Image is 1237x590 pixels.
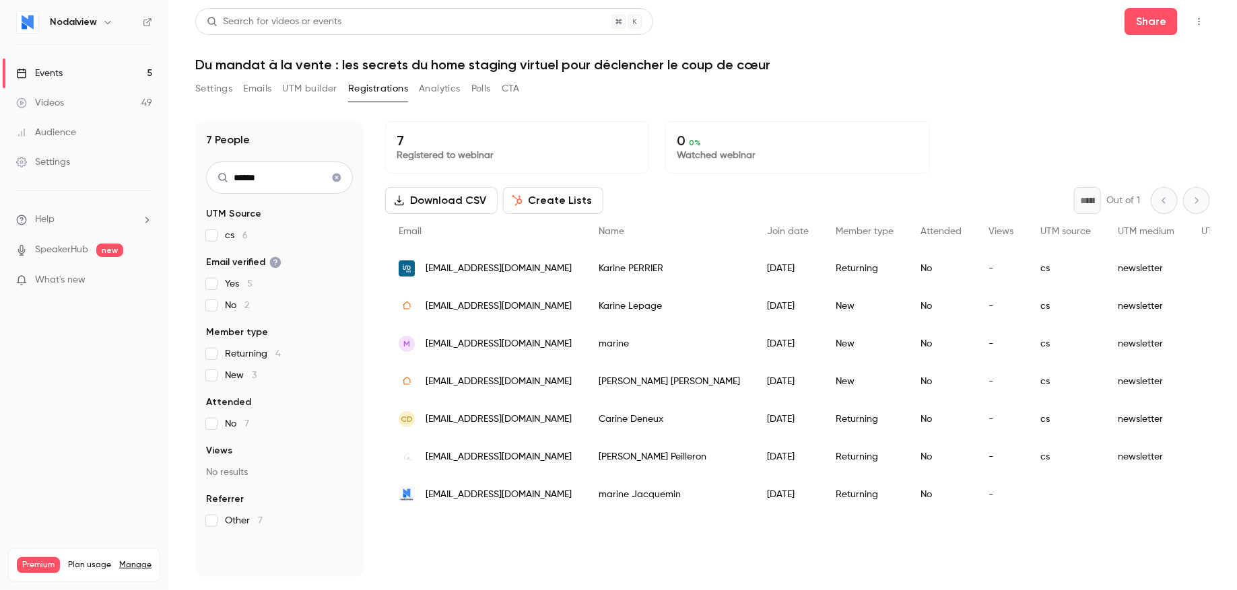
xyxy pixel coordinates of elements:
div: newsletter [1104,250,1188,287]
div: New [822,325,907,363]
span: 5 [247,279,253,289]
span: Join date [767,227,809,236]
div: No [907,250,975,287]
span: Premium [17,557,60,573]
span: 4 [275,349,281,359]
span: [EMAIL_ADDRESS][DOMAIN_NAME] [426,450,572,464]
span: Views [989,227,1013,236]
div: [DATE] [754,363,822,400]
button: Share [1125,8,1178,35]
a: SpeakerHub [35,243,88,257]
span: Member type [836,227,894,236]
div: - [975,363,1027,400]
div: cs [1027,250,1104,287]
span: Yes [225,277,253,291]
p: Registered to webinar [397,149,638,162]
img: Nodalview [17,11,38,33]
div: Events [16,67,63,80]
button: Clear search [326,167,347,188]
div: Search for videos or events [207,15,341,29]
button: Analytics [419,78,461,100]
span: [EMAIL_ADDRESS][DOMAIN_NAME] [426,412,572,427]
div: - [975,476,1027,513]
span: 0 % [689,138,701,147]
div: newsletter [1104,363,1188,400]
span: Name [599,227,624,236]
span: 6 [242,231,248,240]
div: cs [1027,287,1104,325]
img: charminghouses.net [399,449,415,465]
div: No [907,287,975,325]
div: [DATE] [754,325,822,363]
button: Settings [195,78,232,100]
button: CTA [502,78,520,100]
span: UTM Source [206,207,261,221]
h1: 7 People [206,132,250,148]
div: [PERSON_NAME] Peilleron [585,438,754,476]
div: - [975,287,1027,325]
div: newsletter [1104,438,1188,476]
p: 0 [677,133,918,149]
div: - [975,438,1027,476]
div: Settings [16,155,70,169]
span: UTM medium [1118,227,1174,236]
div: New [822,287,907,325]
div: No [907,363,975,400]
span: UTM source [1040,227,1091,236]
button: UTM builder [283,78,337,100]
img: safti.fr [399,373,415,390]
p: Out of 1 [1106,194,1140,207]
div: [DATE] [754,438,822,476]
span: What's new [35,273,86,287]
a: Manage [119,560,152,570]
span: [EMAIL_ADDRESS][DOMAIN_NAME] [426,375,572,389]
span: New [225,369,257,382]
div: cs [1027,438,1104,476]
span: 3 [252,371,257,380]
div: [DATE] [754,287,822,325]
span: 7 [244,419,249,429]
div: Karine Lepage [585,287,754,325]
span: m [403,338,410,350]
div: [DATE] [754,250,822,287]
div: Videos [16,96,64,110]
p: Watched webinar [677,149,918,162]
span: Email [399,227,422,236]
span: Attended [206,396,251,409]
span: Returning [225,347,281,361]
span: Other [225,514,263,527]
span: No [225,417,249,431]
button: Registrations [348,78,408,100]
p: No results [206,466,353,479]
div: Returning [822,438,907,476]
div: - [975,400,1027,438]
div: No [907,438,975,476]
span: [EMAIL_ADDRESS][DOMAIN_NAME] [426,299,572,314]
span: cs [225,229,248,242]
span: 7 [258,516,263,525]
div: [PERSON_NAME] [PERSON_NAME] [585,363,754,400]
span: Views [206,444,232,457]
p: 7 [397,133,638,149]
button: Polls [471,78,491,100]
span: [EMAIL_ADDRESS][DOMAIN_NAME] [426,337,572,351]
div: newsletter [1104,400,1188,438]
div: - [975,250,1027,287]
div: New [822,363,907,400]
h1: Du mandat à la vente : les secrets du home staging virtuel pour déclencher le coup de cœur [195,57,1210,73]
div: No [907,476,975,513]
span: Referrer [206,492,244,506]
span: 2 [244,301,249,310]
button: Download CSV [385,187,498,214]
div: Karine PERRIER [585,250,754,287]
div: Audience [16,126,76,139]
h6: Nodalview [50,15,97,29]
div: Returning [822,250,907,287]
span: Attended [921,227,962,236]
img: safti.fr [399,298,415,314]
img: iadfrance.fr [399,260,415,276]
div: - [975,325,1027,363]
span: No [225,299,249,312]
button: Create Lists [503,187,603,214]
div: cs [1027,363,1104,400]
